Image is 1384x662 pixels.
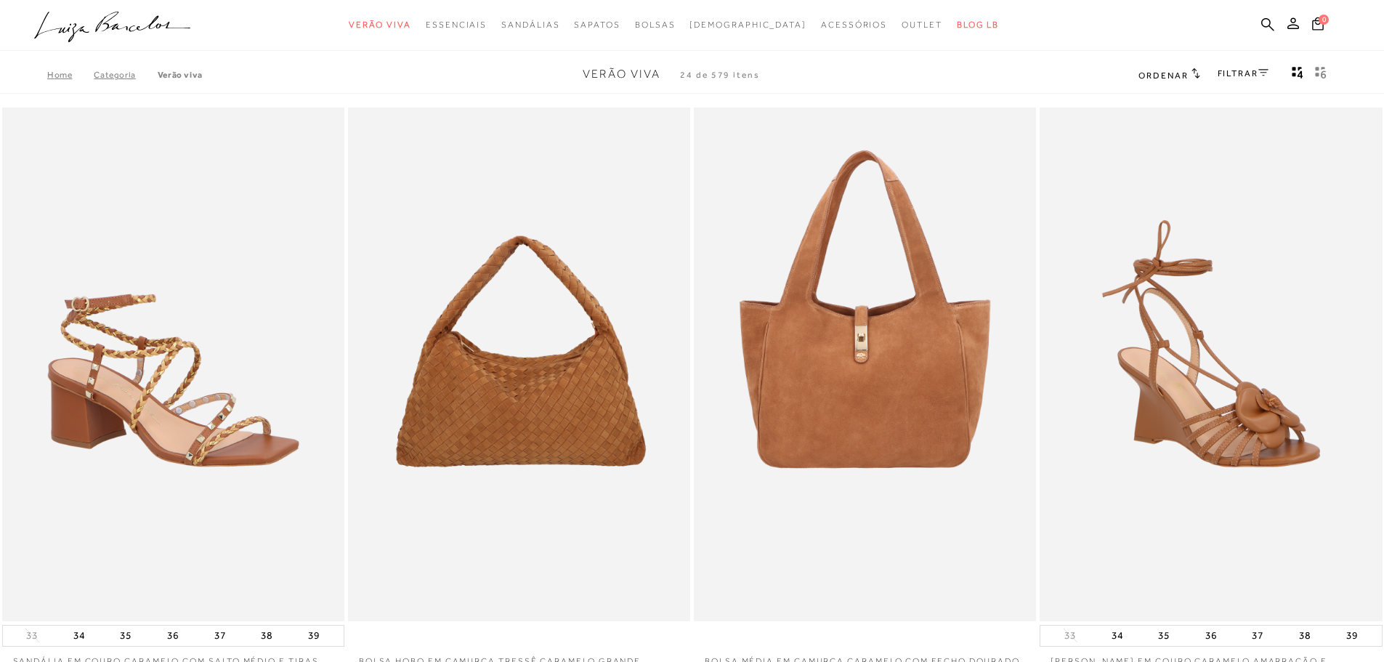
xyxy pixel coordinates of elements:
a: BLOG LB [957,12,999,39]
span: Sandálias [501,20,559,30]
a: Home [47,70,94,80]
span: 0 [1319,15,1329,25]
span: Essenciais [426,20,487,30]
img: SANDÁLIA EM COURO CARAMELO COM SALTO MÉDIO E TIRAS TRANÇADAS TRICOLOR [4,110,343,619]
button: 37 [1247,626,1268,646]
span: Verão Viva [583,68,660,81]
a: noSubCategoriesText [635,12,676,39]
button: 39 [304,626,324,646]
button: 36 [1201,626,1221,646]
a: noSubCategoriesText [349,12,411,39]
button: 34 [1107,626,1128,646]
button: 34 [69,626,89,646]
span: 24 de 579 itens [680,70,760,80]
button: 33 [1060,629,1080,642]
span: Verão Viva [349,20,411,30]
a: noSubCategoriesText [574,12,620,39]
img: SANDÁLIA ANABELA EM COURO CARAMELO AMARRAÇÃO E APLICAÇÃO FLORAL [1041,110,1380,619]
button: 37 [210,626,230,646]
span: [DEMOGRAPHIC_DATA] [689,20,806,30]
span: Bolsas [635,20,676,30]
span: Acessórios [821,20,887,30]
a: noSubCategoriesText [501,12,559,39]
a: noSubCategoriesText [902,12,942,39]
button: Mostrar 4 produtos por linha [1287,65,1308,84]
a: noSubCategoriesText [821,12,887,39]
a: BOLSA HOBO EM CAMURÇA TRESSÊ CARAMELO GRANDE BOLSA HOBO EM CAMURÇA TRESSÊ CARAMELO GRANDE [349,110,689,619]
a: SANDÁLIA ANABELA EM COURO CARAMELO AMARRAÇÃO E APLICAÇÃO FLORAL SANDÁLIA ANABELA EM COURO CARAMEL... [1041,110,1380,619]
img: BOLSA MÉDIA EM CAMURÇA CARAMELO COM FECHO DOURADO [695,110,1035,619]
button: 38 [256,626,277,646]
button: 38 [1295,626,1315,646]
a: BOLSA MÉDIA EM CAMURÇA CARAMELO COM FECHO DOURADO BOLSA MÉDIA EM CAMURÇA CARAMELO COM FECHO DOURADO [695,110,1035,619]
img: BOLSA HOBO EM CAMURÇA TRESSÊ CARAMELO GRANDE [349,110,689,619]
button: 36 [163,626,183,646]
button: 0 [1308,16,1328,36]
a: FILTRAR [1218,68,1268,78]
span: Outlet [902,20,942,30]
a: noSubCategoriesText [689,12,806,39]
a: Verão Viva [158,70,203,80]
span: BLOG LB [957,20,999,30]
button: 35 [1154,626,1174,646]
button: 33 [22,629,42,642]
span: Ordenar [1138,70,1188,81]
span: Sapatos [574,20,620,30]
button: gridText6Desc [1311,65,1331,84]
a: noSubCategoriesText [426,12,487,39]
a: Categoria [94,70,157,80]
a: SANDÁLIA EM COURO CARAMELO COM SALTO MÉDIO E TIRAS TRANÇADAS TRICOLOR SANDÁLIA EM COURO CARAMELO ... [4,110,343,619]
button: 35 [116,626,136,646]
button: 39 [1342,626,1362,646]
